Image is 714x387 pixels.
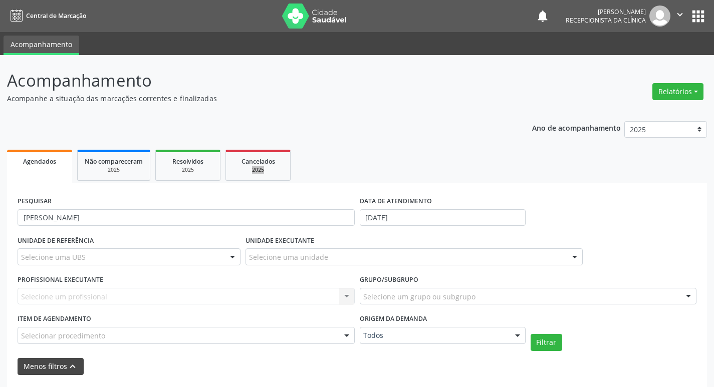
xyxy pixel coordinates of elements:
[18,233,94,248] label: UNIDADE DE REFERÊNCIA
[531,334,562,351] button: Filtrar
[18,194,52,209] label: PESQUISAR
[4,36,79,55] a: Acompanhamento
[649,6,670,27] img: img
[249,252,328,262] span: Selecione uma unidade
[172,157,203,166] span: Resolvidos
[360,194,432,209] label: DATA DE ATENDIMENTO
[18,358,84,375] button: Menos filtroskeyboard_arrow_up
[242,157,275,166] span: Cancelados
[360,311,427,327] label: Origem da demanda
[7,68,497,93] p: Acompanhamento
[360,272,418,288] label: Grupo/Subgrupo
[536,9,550,23] button: notifications
[674,9,685,20] i: 
[363,291,475,302] span: Selecione um grupo ou subgrupo
[18,272,103,288] label: PROFISSIONAL EXECUTANTE
[18,311,91,327] label: Item de agendamento
[23,157,56,166] span: Agendados
[363,330,505,340] span: Todos
[532,121,621,134] p: Ano de acompanhamento
[21,330,105,341] span: Selecionar procedimento
[7,93,497,104] p: Acompanhe a situação das marcações correntes e finalizadas
[652,83,703,100] button: Relatórios
[7,8,86,24] a: Central de Marcação
[21,252,86,262] span: Selecione uma UBS
[67,361,78,372] i: keyboard_arrow_up
[85,157,143,166] span: Não compareceram
[18,209,355,226] input: Nome, CNS
[566,16,646,25] span: Recepcionista da clínica
[360,209,526,226] input: Selecione um intervalo
[233,166,283,174] div: 2025
[689,8,707,25] button: apps
[670,6,689,27] button: 
[566,8,646,16] div: [PERSON_NAME]
[163,166,213,174] div: 2025
[246,233,314,248] label: UNIDADE EXECUTANTE
[85,166,143,174] div: 2025
[26,12,86,20] span: Central de Marcação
